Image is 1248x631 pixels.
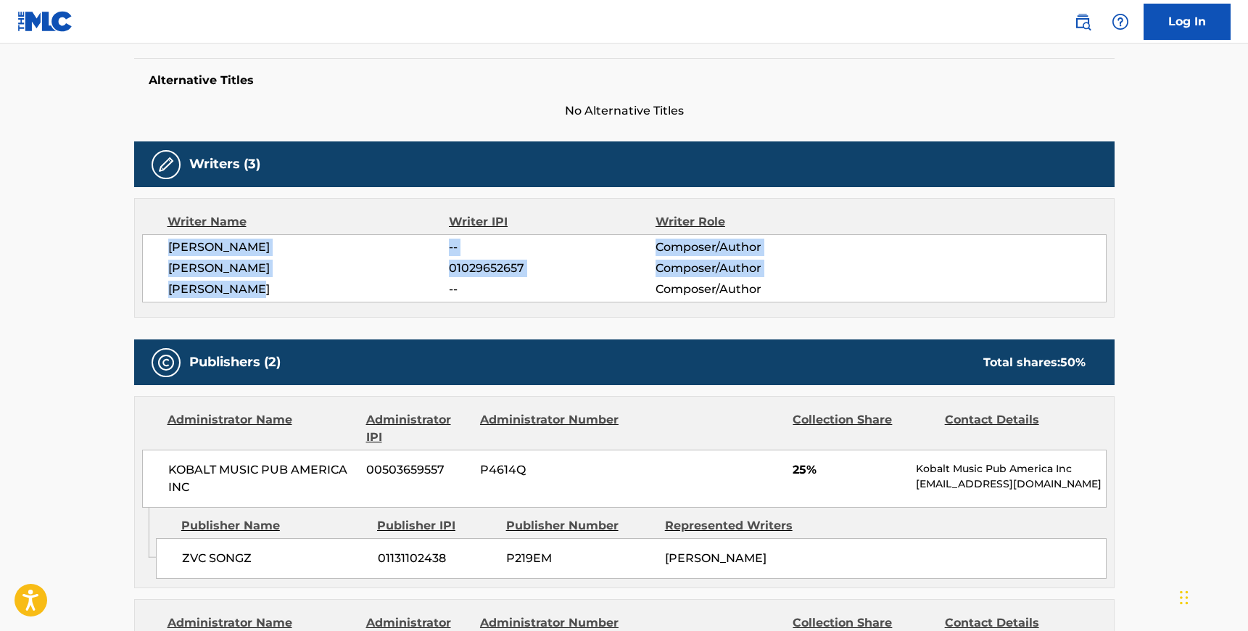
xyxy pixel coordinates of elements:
div: Writer Name [168,213,450,231]
span: P219EM [506,550,654,567]
p: [EMAIL_ADDRESS][DOMAIN_NAME] [916,477,1105,492]
h5: Publishers (2) [189,354,281,371]
span: [PERSON_NAME] [665,551,766,565]
img: Writers [157,156,175,173]
div: Collection Share [793,411,933,446]
div: Drag [1180,576,1189,619]
div: Publisher Number [506,517,654,535]
span: 01131102438 [378,550,495,567]
div: Administrator Number [480,411,621,446]
span: Composer/Author [656,260,843,277]
div: Publisher Name [181,517,366,535]
div: Writer Role [656,213,843,231]
a: Public Search [1068,7,1097,36]
span: -- [449,239,655,256]
img: search [1074,13,1091,30]
span: [PERSON_NAME] [168,281,450,298]
p: Kobalt Music Pub America Inc [916,461,1105,477]
span: No Alternative Titles [134,102,1115,120]
div: Writer IPI [449,213,656,231]
div: Help [1106,7,1135,36]
div: Publisher IPI [377,517,495,535]
div: Total shares: [983,354,1086,371]
span: [PERSON_NAME] [168,260,450,277]
span: 25% [793,461,905,479]
div: Represented Writers [665,517,813,535]
span: 50 % [1060,355,1086,369]
div: Administrator Name [168,411,355,446]
span: KOBALT MUSIC PUB AMERICA INC [168,461,356,496]
span: [PERSON_NAME] [168,239,450,256]
div: Contact Details [945,411,1086,446]
img: Publishers [157,354,175,371]
span: 01029652657 [449,260,655,277]
span: Composer/Author [656,281,843,298]
span: P4614Q [480,461,621,479]
span: ZVC SONGZ [182,550,367,567]
img: MLC Logo [17,11,73,32]
iframe: Chat Widget [1175,561,1248,631]
a: Log In [1144,4,1231,40]
div: Administrator IPI [366,411,469,446]
span: Composer/Author [656,239,843,256]
span: -- [449,281,655,298]
img: help [1112,13,1129,30]
h5: Writers (3) [189,156,260,173]
span: 00503659557 [366,461,469,479]
h5: Alternative Titles [149,73,1100,88]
